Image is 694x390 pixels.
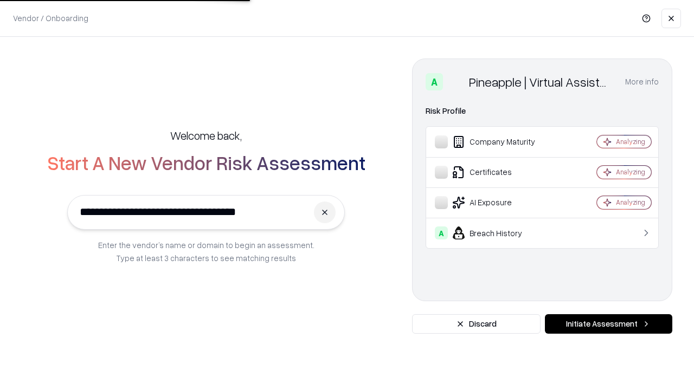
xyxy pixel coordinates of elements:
[412,314,541,334] button: Discard
[435,226,448,239] div: A
[426,105,659,118] div: Risk Profile
[435,196,564,209] div: AI Exposure
[98,238,314,264] p: Enter the vendor’s name or domain to begin an assessment. Type at least 3 characters to see match...
[469,73,612,90] div: Pineapple | Virtual Assistant Agency
[170,128,242,143] h5: Welcome back,
[13,12,88,24] p: Vendor / Onboarding
[447,73,465,90] img: Pineapple | Virtual Assistant Agency
[616,198,645,207] div: Analyzing
[616,167,645,177] div: Analyzing
[616,137,645,146] div: Analyzing
[435,135,564,148] div: Company Maturity
[625,72,659,92] button: More info
[435,226,564,239] div: Breach History
[426,73,443,90] div: A
[545,314,672,334] button: Initiate Assessment
[435,166,564,179] div: Certificates
[47,152,365,173] h2: Start A New Vendor Risk Assessment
